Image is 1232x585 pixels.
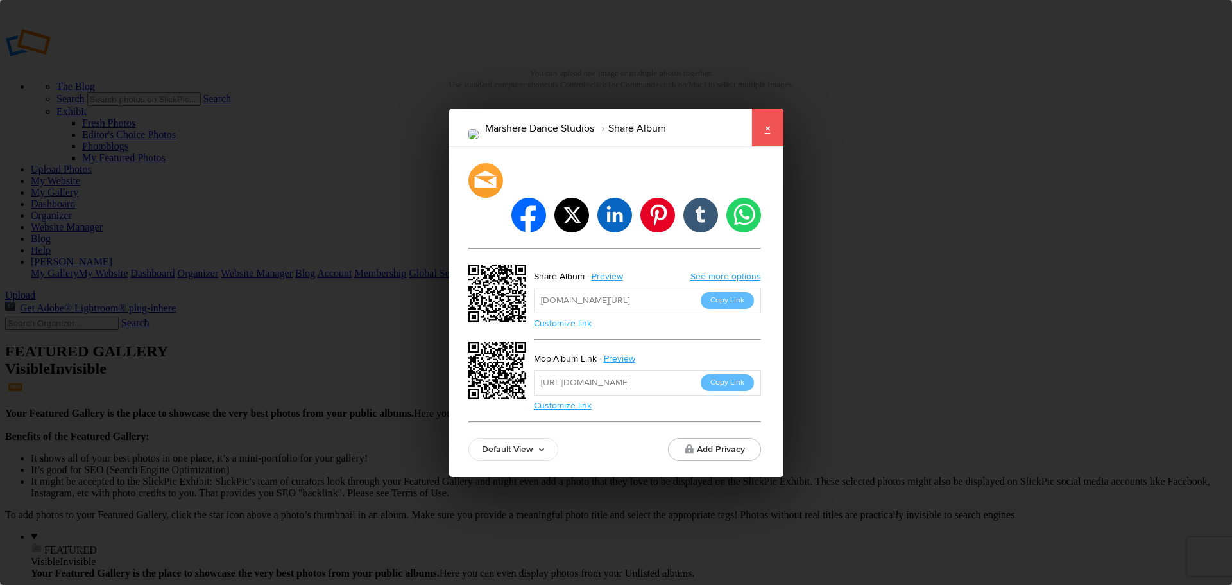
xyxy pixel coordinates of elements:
[701,374,754,391] button: Copy Link
[485,118,594,139] li: Marshere Dance Studios
[554,198,589,232] li: twitter
[534,268,585,285] div: Share Album
[751,109,783,147] a: ×
[701,292,754,309] button: Copy Link
[534,351,597,367] div: MobiAlbum Link
[690,271,761,282] a: See more options
[597,198,632,232] li: linkedin
[468,129,479,139] img: DSC08711.png
[726,198,761,232] li: whatsapp
[594,118,666,139] li: Share Album
[468,438,558,461] a: Default View
[668,438,761,461] button: Add Privacy
[640,198,675,232] li: pinterest
[597,351,645,367] a: Preview
[511,198,546,232] li: facebook
[534,400,592,411] a: Customize link
[585,268,633,285] a: Preview
[468,265,530,326] div: https://slickpic.us/18611561ZNhj
[468,342,530,403] div: https://slickpic.us/18611562GB4M
[534,318,592,329] a: Customize link
[683,198,718,232] li: tumblr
